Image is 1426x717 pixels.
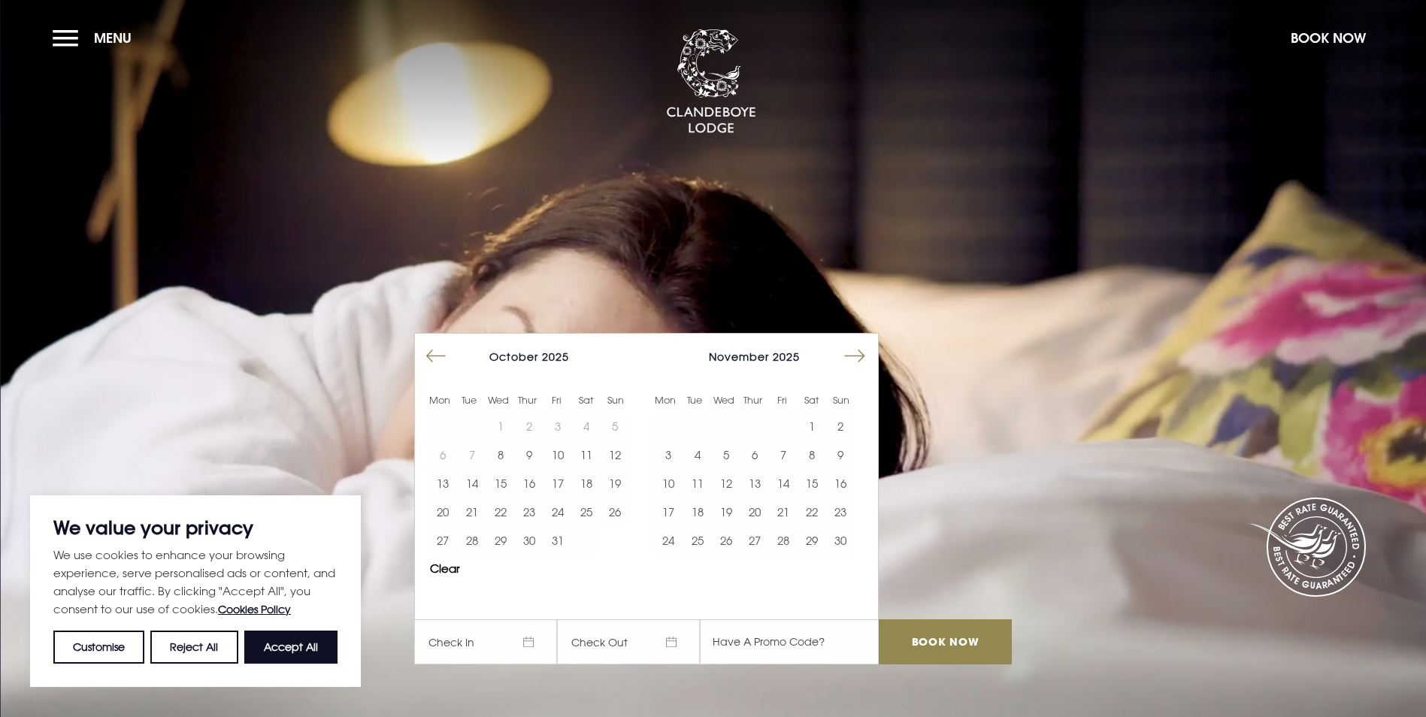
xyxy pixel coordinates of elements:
button: 18 [683,498,711,526]
button: 1 [798,412,826,440]
td: Choose Monday, November 17, 2025 as your start date. [654,498,683,526]
button: 11 [572,440,601,469]
td: Choose Saturday, November 15, 2025 as your start date. [798,469,826,498]
td: Choose Sunday, October 19, 2025 as your start date. [601,469,629,498]
button: 17 [543,469,572,498]
td: Choose Monday, October 20, 2025 as your start date. [428,498,457,526]
span: Check Out [557,619,700,664]
td: Choose Thursday, October 23, 2025 as your start date. [515,498,543,526]
span: Menu [94,29,132,47]
button: 3 [654,440,683,469]
button: Accept All [244,631,338,664]
button: 30 [826,526,855,555]
button: 21 [457,498,486,526]
td: Choose Wednesday, October 22, 2025 as your start date. [486,498,515,526]
button: 6 [740,440,769,469]
td: Choose Friday, October 17, 2025 as your start date. [543,469,572,498]
button: 2 [826,412,855,440]
td: Choose Wednesday, November 26, 2025 as your start date. [712,526,740,555]
button: 14 [457,469,486,498]
button: 9 [515,440,543,469]
td: Choose Thursday, November 13, 2025 as your start date. [740,469,769,498]
button: 30 [515,526,543,555]
button: 15 [486,469,515,498]
button: 25 [572,498,601,526]
td: Choose Sunday, November 16, 2025 as your start date. [826,469,855,498]
button: 10 [654,469,683,498]
button: 22 [798,498,826,526]
td: Choose Saturday, October 11, 2025 as your start date. [572,440,601,469]
td: Choose Tuesday, November 4, 2025 as your start date. [683,440,711,469]
td: Choose Saturday, October 18, 2025 as your start date. [572,469,601,498]
td: Choose Monday, November 3, 2025 as your start date. [654,440,683,469]
button: 27 [740,526,769,555]
td: Choose Friday, November 14, 2025 as your start date. [769,469,798,498]
button: 19 [601,469,629,498]
td: Choose Sunday, November 2, 2025 as your start date. [826,412,855,440]
td: Choose Thursday, October 16, 2025 as your start date. [515,469,543,498]
span: Check In [414,619,557,664]
button: Move forward to switch to the next month. [840,342,869,371]
button: 11 [683,469,711,498]
button: 17 [654,498,683,526]
td: Choose Friday, November 28, 2025 as your start date. [769,526,798,555]
button: 8 [486,440,515,469]
td: Choose Sunday, November 9, 2025 as your start date. [826,440,855,469]
td: Choose Wednesday, October 8, 2025 as your start date. [486,440,515,469]
td: Choose Saturday, November 1, 2025 as your start date. [798,412,826,440]
td: Choose Tuesday, October 14, 2025 as your start date. [457,469,486,498]
span: October [489,350,538,363]
button: 21 [769,498,798,526]
button: 26 [601,498,629,526]
td: Choose Tuesday, November 18, 2025 as your start date. [683,498,711,526]
td: Choose Sunday, November 30, 2025 as your start date. [826,526,855,555]
button: Reject All [150,631,238,664]
button: 19 [712,498,740,526]
td: Choose Friday, October 31, 2025 as your start date. [543,526,572,555]
td: Choose Thursday, November 20, 2025 as your start date. [740,498,769,526]
button: 22 [486,498,515,526]
button: Menu [53,22,139,54]
button: 12 [712,469,740,498]
td: Choose Tuesday, November 25, 2025 as your start date. [683,526,711,555]
td: Choose Friday, November 7, 2025 as your start date. [769,440,798,469]
img: Clandeboye Lodge [666,29,756,135]
td: Choose Friday, October 10, 2025 as your start date. [543,440,572,469]
button: 23 [515,498,543,526]
td: Choose Wednesday, October 15, 2025 as your start date. [486,469,515,498]
button: 29 [486,526,515,555]
button: 16 [515,469,543,498]
td: Choose Thursday, October 9, 2025 as your start date. [515,440,543,469]
td: Choose Saturday, November 29, 2025 as your start date. [798,526,826,555]
button: 7 [769,440,798,469]
td: Choose Saturday, November 8, 2025 as your start date. [798,440,826,469]
button: 14 [769,469,798,498]
td: Choose Saturday, October 25, 2025 as your start date. [572,498,601,526]
button: Book Now [1283,22,1373,54]
td: Choose Sunday, November 23, 2025 as your start date. [826,498,855,526]
button: 15 [798,469,826,498]
button: 9 [826,440,855,469]
div: We value your privacy [30,495,361,687]
button: Customise [53,631,144,664]
button: 20 [740,498,769,526]
button: 31 [543,526,572,555]
button: 8 [798,440,826,469]
span: 2025 [773,350,800,363]
td: Choose Thursday, November 6, 2025 as your start date. [740,440,769,469]
td: Choose Wednesday, November 19, 2025 as your start date. [712,498,740,526]
td: Choose Friday, October 24, 2025 as your start date. [543,498,572,526]
button: Move backward to switch to the previous month. [422,342,450,371]
td: Choose Friday, November 21, 2025 as your start date. [769,498,798,526]
input: Book Now [879,619,1011,664]
td: Choose Tuesday, October 28, 2025 as your start date. [457,526,486,555]
span: November [709,350,769,363]
button: 13 [740,469,769,498]
a: Cookies Policy [218,603,291,616]
td: Choose Tuesday, October 21, 2025 as your start date. [457,498,486,526]
td: Choose Monday, October 27, 2025 as your start date. [428,526,457,555]
td: Choose Monday, October 13, 2025 as your start date. [428,469,457,498]
td: Choose Thursday, October 30, 2025 as your start date. [515,526,543,555]
input: Have A Promo Code? [700,619,879,664]
button: 20 [428,498,457,526]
